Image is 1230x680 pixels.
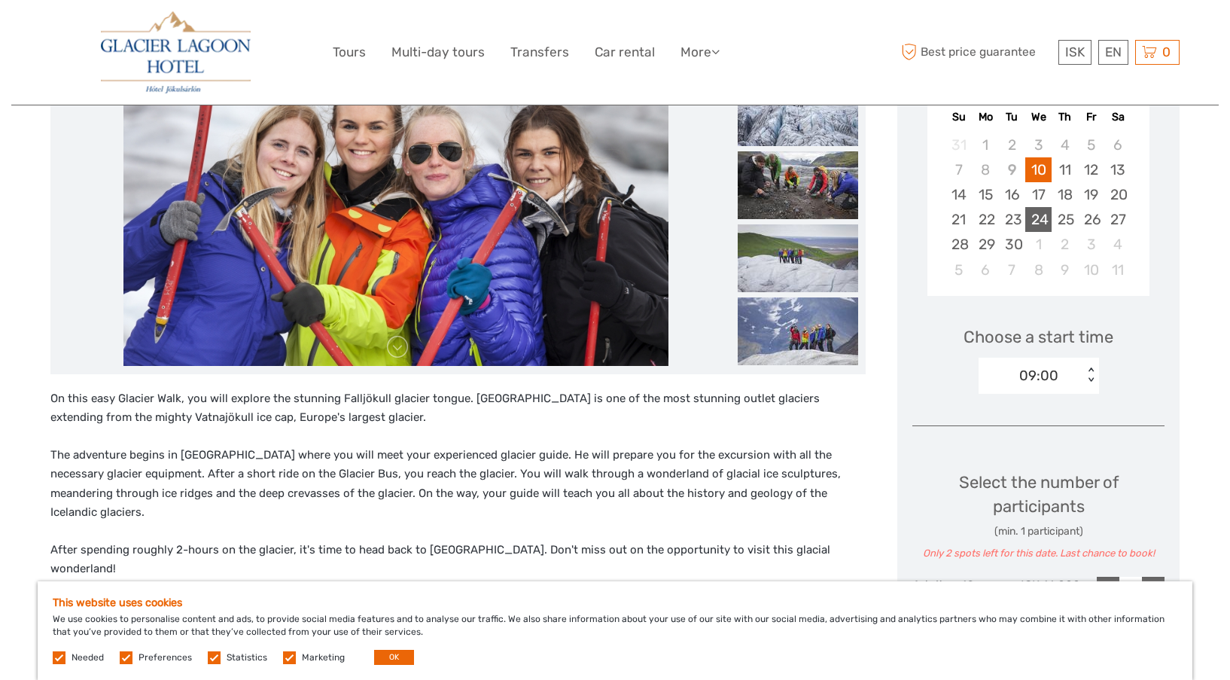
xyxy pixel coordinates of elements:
[999,133,1025,157] div: Not available Tuesday, September 2nd, 2025
[945,107,972,127] div: Su
[912,577,997,627] div: Adults - 18+ years
[945,207,972,232] div: Choose Sunday, September 21st, 2025
[510,41,569,63] a: Transfers
[1104,182,1131,207] div: Choose Saturday, September 20th, 2025
[738,224,858,292] img: 4f51b5944f7e4acd935d268f7a07fbff_slider_thumbnail.jpeg
[1025,107,1052,127] div: We
[973,107,999,127] div: Mo
[1052,107,1078,127] div: Th
[680,41,720,63] a: More
[973,157,999,182] div: Not available Monday, September 8th, 2025
[999,232,1025,257] div: Choose Tuesday, September 30th, 2025
[1025,232,1052,257] div: Choose Wednesday, October 1st, 2025
[1078,207,1104,232] div: Choose Friday, September 26th, 2025
[50,446,866,523] p: The adventure begins in [GEOGRAPHIC_DATA] where you will meet your experienced glacier guide. He ...
[391,41,485,63] a: Multi-day tours
[973,232,999,257] div: Choose Monday, September 29th, 2025
[973,207,999,232] div: Choose Monday, September 22nd, 2025
[1104,258,1131,282] div: Choose Saturday, October 11th, 2025
[21,26,170,38] p: We're away right now. Please check back later!
[1078,107,1104,127] div: Fr
[595,41,655,63] a: Car rental
[1104,107,1131,127] div: Sa
[50,389,866,428] p: On this easy Glacier Walk, you will explore the stunning Falljökull glacier tongue. [GEOGRAPHIC_D...
[1025,258,1052,282] div: Choose Wednesday, October 8th, 2025
[123,5,668,367] img: c48d0c51145843e281dc5720332bcd6c_main_slider.jpeg
[72,651,104,664] label: Needed
[999,157,1025,182] div: Not available Tuesday, September 9th, 2025
[897,40,1055,65] span: Best price guarantee
[973,133,999,157] div: Not available Monday, September 1st, 2025
[1052,207,1078,232] div: Choose Thursday, September 25th, 2025
[1104,232,1131,257] div: Choose Saturday, October 4th, 2025
[1019,366,1058,386] div: 09:00
[1025,182,1052,207] div: Choose Wednesday, September 17th, 2025
[1104,133,1131,157] div: Not available Saturday, September 6th, 2025
[1065,44,1085,59] span: ISK
[738,78,858,146] img: f51aa6b70f934721b9b693138127f4b1_slider_thumbnail.jpeg
[932,133,1144,282] div: month 2025-09
[333,41,366,63] a: Tours
[912,524,1165,539] div: (min. 1 participant)
[1052,157,1078,182] div: Choose Thursday, September 11th, 2025
[973,258,999,282] div: Choose Monday, October 6th, 2025
[912,471,1165,561] div: Select the number of participants
[1097,577,1119,599] div: -
[997,577,1081,627] div: ISK 16,999
[999,182,1025,207] div: Choose Tuesday, September 16th, 2025
[1052,133,1078,157] div: Not available Thursday, September 4th, 2025
[912,547,1165,561] div: Only 2 spots left for this date. Last chance to book!
[945,133,972,157] div: Not available Sunday, August 31st, 2025
[738,151,858,219] img: bc22b205e99f4b2ba778a93db2fed966_slider_thumbnail.jpeg
[999,207,1025,232] div: Choose Tuesday, September 23rd, 2025
[945,182,972,207] div: Choose Sunday, September 14th, 2025
[973,182,999,207] div: Choose Monday, September 15th, 2025
[1104,157,1131,182] div: Choose Saturday, September 13th, 2025
[38,581,1192,680] div: We use cookies to personalise content and ads, to provide social media features and to analyse ou...
[964,325,1113,349] span: Choose a start time
[1078,232,1104,257] div: Choose Friday, October 3rd, 2025
[139,651,192,664] label: Preferences
[227,651,267,664] label: Statistics
[1078,258,1104,282] div: Choose Friday, October 10th, 2025
[53,596,1177,609] h5: This website uses cookies
[945,232,972,257] div: Choose Sunday, September 28th, 2025
[1078,182,1104,207] div: Choose Friday, September 19th, 2025
[738,297,858,365] img: 33e1b473094c46a79e79ba3255ab6b25_slider_thumbnail.jpeg
[374,650,414,665] button: OK
[1025,207,1052,232] div: Choose Wednesday, September 24th, 2025
[999,258,1025,282] div: Choose Tuesday, October 7th, 2025
[101,11,250,93] img: 2790-86ba44ba-e5e5-4a53-8ab7-28051417b7bc_logo_big.jpg
[1052,232,1078,257] div: Choose Thursday, October 2nd, 2025
[1142,577,1165,599] div: +
[999,107,1025,127] div: Tu
[302,651,345,664] label: Marketing
[945,157,972,182] div: Not available Sunday, September 7th, 2025
[1052,182,1078,207] div: Choose Thursday, September 18th, 2025
[173,23,191,41] button: Open LiveChat chat widget
[1052,258,1078,282] div: Choose Thursday, October 9th, 2025
[1160,44,1173,59] span: 0
[945,258,972,282] div: Choose Sunday, October 5th, 2025
[1078,157,1104,182] div: Choose Friday, September 12th, 2025
[1078,133,1104,157] div: Not available Friday, September 5th, 2025
[1025,157,1052,182] div: Choose Wednesday, September 10th, 2025
[1025,133,1052,157] div: Not available Wednesday, September 3rd, 2025
[1104,207,1131,232] div: Choose Saturday, September 27th, 2025
[50,541,866,579] p: After spending roughly 2-hours on the glacier, it's time to head back to [GEOGRAPHIC_DATA]. Don't...
[1098,40,1128,65] div: EN
[1084,367,1097,383] div: < >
